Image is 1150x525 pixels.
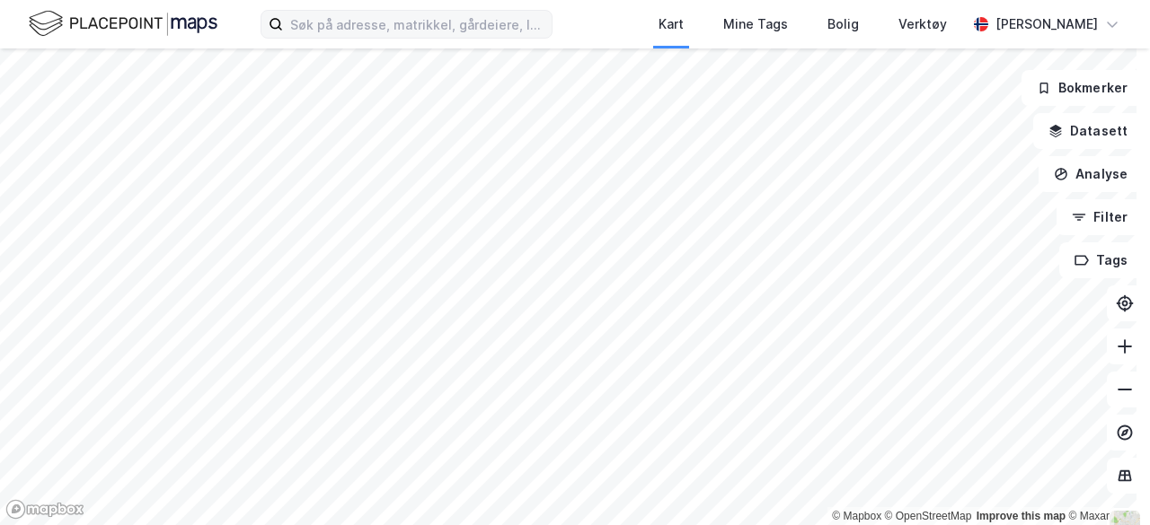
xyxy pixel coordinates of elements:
button: Tags [1059,242,1143,278]
div: Bolig [827,13,859,35]
button: Bokmerker [1022,70,1143,106]
button: Analyse [1039,156,1143,192]
div: Mine Tags [723,13,788,35]
input: Søk på adresse, matrikkel, gårdeiere, leietakere eller personer [283,11,552,38]
a: Mapbox [832,510,881,522]
div: Kontrollprogram for chat [1060,439,1150,525]
div: [PERSON_NAME] [995,13,1098,35]
button: Datasett [1033,113,1143,149]
button: Filter [1057,199,1143,235]
a: Mapbox homepage [5,499,84,520]
img: logo.f888ab2527a4732fd821a326f86c7f29.svg [29,8,217,39]
div: Kart [659,13,684,35]
iframe: Chat Widget [1060,439,1150,525]
a: OpenStreetMap [885,510,972,522]
a: Improve this map [977,510,1066,522]
div: Verktøy [898,13,947,35]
